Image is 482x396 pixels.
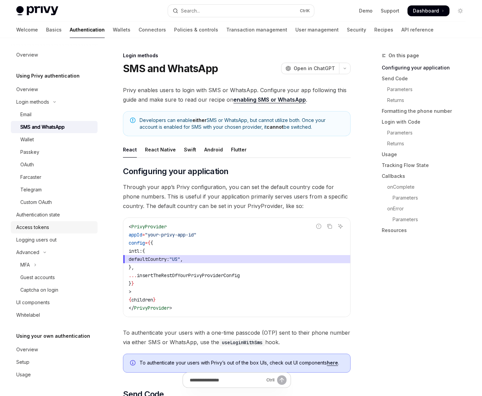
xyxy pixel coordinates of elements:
span: { [129,297,131,303]
div: Logging users out [16,236,57,244]
a: Resources [382,225,471,236]
a: Parameters [382,84,471,95]
a: Usage [11,369,98,381]
a: Configuring your application [382,62,471,73]
span: config [129,240,145,246]
div: MFA [20,261,30,269]
div: Setup [16,358,29,366]
button: Toggle Login methods section [11,96,98,108]
button: Report incorrect code [314,222,323,231]
a: User management [295,22,339,38]
div: Custom OAuth [20,198,52,206]
div: Overview [16,85,38,93]
a: Email [11,108,98,121]
div: Guest accounts [20,273,55,282]
a: Callbacks [382,171,471,182]
a: Policies & controls [174,22,218,38]
span: Configuring your application [123,166,228,177]
span: </ [129,305,134,311]
div: Login methods [16,98,49,106]
button: Copy the contents from the code block [325,222,334,231]
a: Returns [382,138,471,149]
code: useLoginWithSms [219,339,265,346]
h5: Using Privy authentication [16,72,80,80]
strong: cannot [267,124,284,130]
span: ... [129,272,137,278]
span: { [142,248,145,254]
a: onError [382,203,471,214]
img: light logo [16,6,58,16]
div: SMS and WhatsApp [20,123,65,131]
a: Support [381,7,399,14]
svg: Note [130,118,135,123]
a: Authentication [70,22,105,38]
a: here [327,360,338,366]
input: Ask a question... [190,373,264,388]
div: Authentication state [16,211,60,219]
a: Connectors [139,22,166,38]
span: = [142,232,145,238]
a: Farcaster [11,171,98,183]
button: Toggle dark mode [455,5,466,16]
span: { [148,240,150,246]
a: Dashboard [407,5,449,16]
div: Captcha on login [20,286,58,294]
a: Access tokens [11,221,98,233]
a: API reference [401,22,434,38]
a: Overview [11,83,98,96]
button: Open in ChatGPT [281,63,339,74]
span: { [150,240,153,246]
div: Access tokens [16,223,49,231]
a: Wallets [113,22,130,38]
a: Authentication state [11,209,98,221]
h5: Using your own authentication [16,332,90,340]
a: Tracking Flow State [382,160,471,171]
a: Formatting the phone number [382,106,471,117]
span: "your-privy-app-id" [145,232,196,238]
div: Search... [181,7,200,15]
a: Send Code [382,73,471,84]
span: "US" [169,256,180,262]
button: Toggle MFA section [11,259,98,271]
span: intl: [129,248,142,254]
a: onComplete [382,182,471,192]
a: Demo [359,7,373,14]
div: Passkey [20,148,39,156]
div: Farcaster [20,173,41,181]
a: Captcha on login [11,284,98,296]
div: React Native [145,142,176,158]
a: OAuth [11,159,98,171]
span: appId [129,232,142,238]
button: Toggle Advanced section [11,246,98,258]
div: OAuth [20,161,34,169]
span: Dashboard [413,7,439,14]
button: Open search [168,5,314,17]
a: Guest accounts [11,271,98,284]
span: To authenticate your users with a one-time passcode (OTP) sent to their phone number via either S... [123,328,351,347]
span: Ctrl K [300,8,310,14]
span: Privy enables users to login with SMS or WhatsApp. Configure your app following this guide and ma... [123,85,351,104]
button: Ask AI [336,222,345,231]
strong: either [192,117,207,123]
span: defaultCountry: [129,256,169,262]
div: Usage [16,371,31,379]
a: Login with Code [382,117,471,127]
span: Developers can enable SMS or WhatsApp, but cannot utilize both. Once your account is enabled for ... [140,117,343,130]
svg: Info [130,360,137,367]
span: > [169,305,172,311]
a: Overview [11,343,98,356]
div: Telegram [20,186,42,194]
a: enabling SMS or WhatsApp [233,96,306,103]
span: PrivyProvider [131,224,167,230]
a: Welcome [16,22,38,38]
a: Basics [46,22,62,38]
a: Logging users out [11,234,98,246]
a: Passkey [11,146,98,158]
div: Login methods [123,52,351,59]
button: Send message [277,375,287,385]
span: } [153,297,156,303]
a: Usage [382,149,471,160]
div: Wallet [20,136,34,144]
div: Advanced [16,248,39,256]
div: Flutter [231,142,247,158]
